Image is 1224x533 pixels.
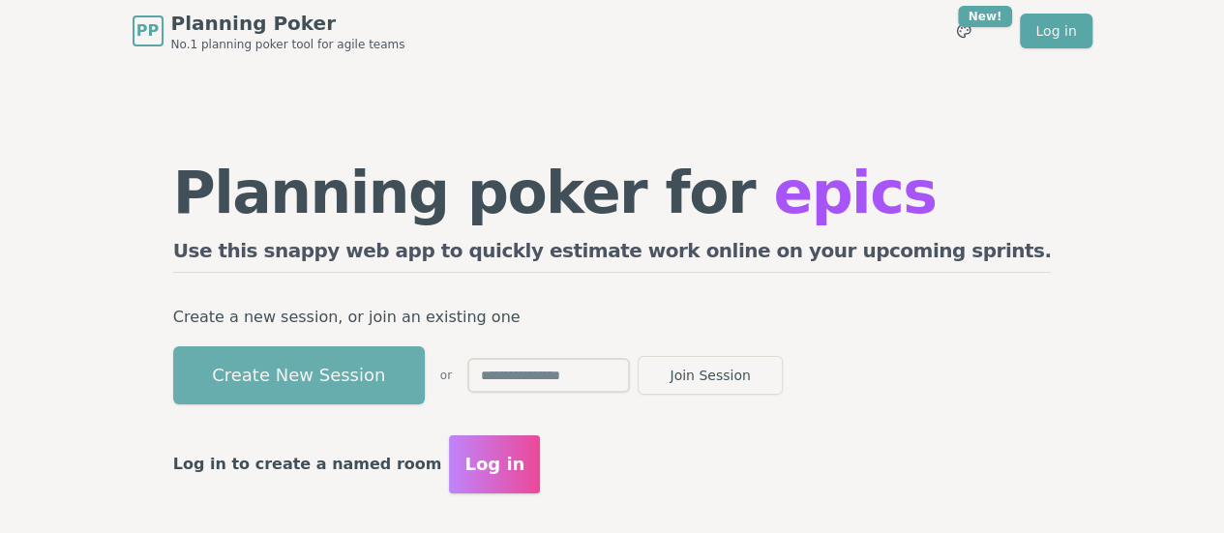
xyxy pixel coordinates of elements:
[449,435,540,493] button: Log in
[1020,14,1091,48] a: Log in
[946,14,981,48] button: New!
[958,6,1013,27] div: New!
[173,451,442,478] p: Log in to create a named room
[173,304,1052,331] p: Create a new session, or join an existing one
[173,237,1052,273] h2: Use this snappy web app to quickly estimate work online on your upcoming sprints.
[440,368,452,383] span: or
[171,37,405,52] span: No.1 planning poker tool for agile teams
[171,10,405,37] span: Planning Poker
[133,10,405,52] a: PPPlanning PokerNo.1 planning poker tool for agile teams
[773,159,936,226] span: epics
[173,163,1052,222] h1: Planning poker for
[638,356,783,395] button: Join Session
[464,451,524,478] span: Log in
[173,346,425,404] button: Create New Session
[136,19,159,43] span: PP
